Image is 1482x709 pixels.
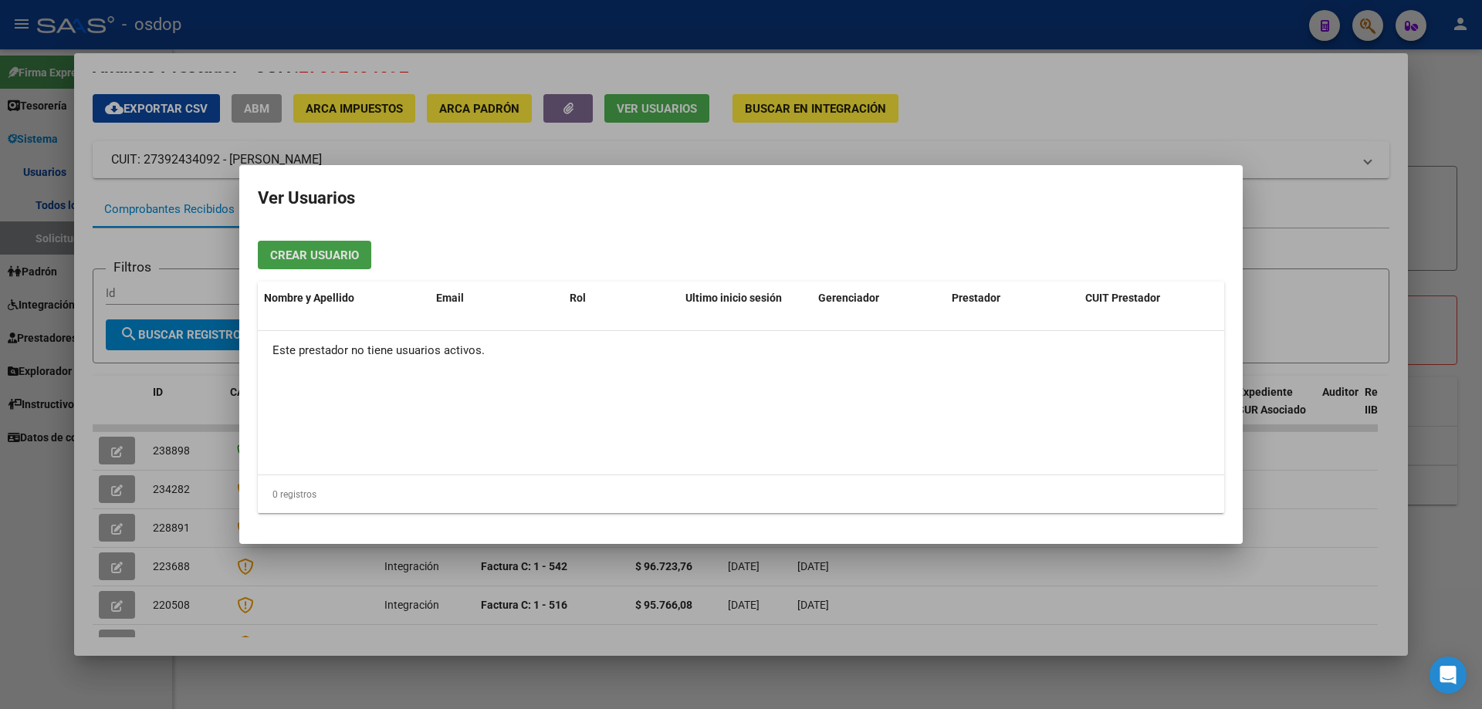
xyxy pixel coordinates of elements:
[430,282,563,315] datatable-header-cell: Email
[258,475,1224,514] div: 0 registros
[1085,292,1160,304] span: CUIT Prestador
[685,292,782,304] span: Ultimo inicio sesión
[258,282,430,315] datatable-header-cell: Nombre y Apellido
[1079,282,1213,315] datatable-header-cell: CUIT Prestador
[952,292,1000,304] span: Prestador
[1430,657,1467,694] div: Open Intercom Messenger
[258,184,1224,213] h2: Ver Usuarios
[436,292,464,304] span: Email
[258,331,1224,370] div: Este prestador no tiene usuarios activos.
[264,292,354,304] span: Nombre y Apellido
[946,282,1079,315] datatable-header-cell: Prestador
[258,241,371,269] button: Crear Usuario
[270,248,359,262] span: Crear Usuario
[818,292,879,304] span: Gerenciador
[812,282,946,315] datatable-header-cell: Gerenciador
[679,282,813,315] datatable-header-cell: Ultimo inicio sesión
[570,292,586,304] span: Rol
[563,282,679,315] datatable-header-cell: Rol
